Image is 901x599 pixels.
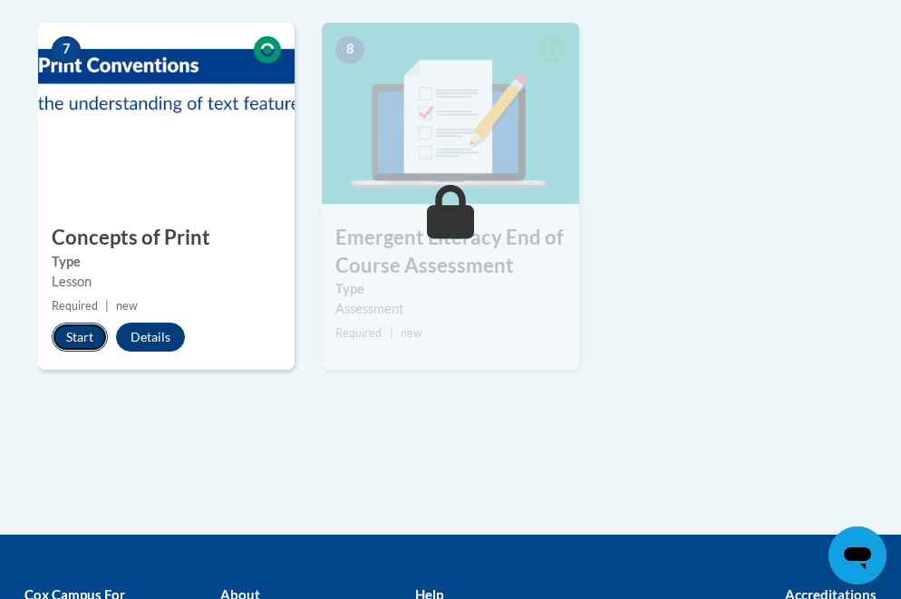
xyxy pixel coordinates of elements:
[52,272,281,292] div: Lesson
[828,527,886,585] iframe: Button to launch messaging window
[390,326,393,340] span: |
[401,326,422,340] span: new
[52,299,98,313] span: Required
[322,224,578,280] h3: Emergent Literacy End of Course Assessment
[116,299,138,313] span: new
[335,279,565,299] label: Type
[335,299,565,319] div: Assessment
[38,224,295,252] h3: Concepts of Print
[322,23,578,204] img: Course Image
[335,326,382,340] span: Required
[38,23,295,204] img: Course Image
[52,252,281,272] label: Type
[116,323,185,352] button: Details
[105,299,109,313] span: |
[52,323,108,352] button: Start
[52,36,81,63] span: 7
[335,36,364,63] span: 8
